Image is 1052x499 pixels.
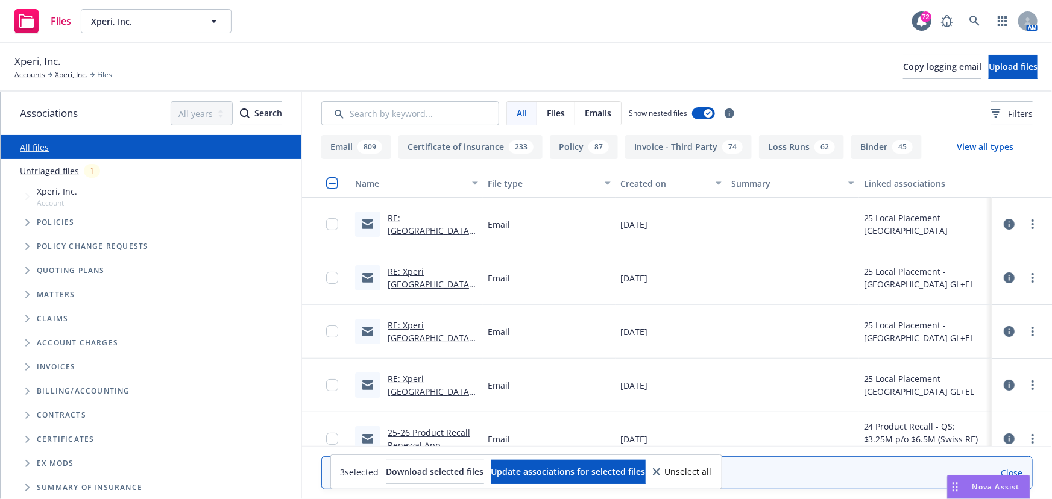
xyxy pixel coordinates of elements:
[97,69,112,80] span: Files
[864,420,987,445] div: 24 Product Recall - QS: $3.25M p/o $6.5M (Swiss RE)
[948,475,963,498] div: Drag to move
[1025,432,1040,446] a: more
[37,267,105,274] span: Quoting plans
[488,325,510,338] span: Email
[388,427,470,463] a: 25-26 Product Recall Renewal App request.msg
[388,266,474,341] a: RE: Xperi [GEOGRAPHIC_DATA] (DTS [GEOGRAPHIC_DATA]) - Local CGL Policy (Renewal on [DATE])
[620,272,647,284] span: [DATE]
[357,140,382,154] div: 809
[629,108,687,118] span: Show nested files
[240,101,282,125] button: SearchSearch
[491,466,646,477] span: Update associations for selected files
[814,140,835,154] div: 62
[864,372,987,398] div: 25 Local Placement - [GEOGRAPHIC_DATA] GL+EL
[20,165,79,177] a: Untriaged files
[620,379,647,392] span: [DATE]
[903,61,981,72] span: Copy logging email
[388,373,474,448] a: RE: Xperi [GEOGRAPHIC_DATA] (DTS [GEOGRAPHIC_DATA]) - Local CGL Policy (Renewal on [DATE])
[37,198,77,208] span: Account
[55,69,87,80] a: Xperi, Inc.
[1025,378,1040,392] a: more
[620,218,647,231] span: [DATE]
[37,243,148,250] span: Policy change requests
[326,325,338,337] input: Toggle Row Selected
[386,466,484,477] span: Download selected files
[864,445,987,458] div: 24 Product Recall - QS: $3.25M p/o $6.5M ([PERSON_NAME])
[10,4,76,38] a: Files
[388,319,474,394] a: RE: Xperi [GEOGRAPHIC_DATA] (DTS [GEOGRAPHIC_DATA]) - Local CGL Policy (Renewal on [DATE])
[585,107,611,119] span: Emails
[483,169,616,198] button: File type
[20,105,78,121] span: Associations
[892,140,913,154] div: 45
[864,319,987,344] div: 25 Local Placement - [GEOGRAPHIC_DATA] GL+EL
[488,218,510,231] span: Email
[321,101,499,125] input: Search by keyword...
[851,135,922,159] button: Binder
[653,460,712,484] button: Unselect all
[937,135,1033,159] button: View all types
[731,177,841,190] div: Summary
[864,265,987,290] div: 25 Local Placement - [GEOGRAPHIC_DATA] GL+EL
[947,475,1030,499] button: Nova Assist
[1025,217,1040,231] a: more
[991,101,1033,125] button: Filters
[509,140,534,154] div: 233
[37,460,74,467] span: Ex Mods
[326,433,338,445] input: Toggle Row Selected
[14,69,45,80] a: Accounts
[37,315,68,322] span: Claims
[388,212,475,274] a: RE: [GEOGRAPHIC_DATA]- DTS/Xperi WC/EC renewal [DATE] - official receipt
[37,291,75,298] span: Matters
[81,9,232,33] button: Xperi, Inc.
[972,482,1020,492] span: Nova Assist
[921,11,931,22] div: 72
[341,466,379,479] span: 3 selected
[37,185,77,198] span: Xperi, Inc.
[37,363,76,371] span: Invoices
[37,339,118,347] span: Account charges
[935,9,959,33] a: Report a Bug
[620,433,647,445] span: [DATE]
[350,169,483,198] button: Name
[37,484,142,491] span: Summary of insurance
[625,135,752,159] button: Invoice - Third Party
[547,107,565,119] span: Files
[620,177,708,190] div: Created on
[989,61,1038,72] span: Upload files
[722,140,743,154] div: 74
[616,169,726,198] button: Created on
[20,142,49,153] a: All files
[37,436,94,443] span: Certificates
[491,460,646,484] button: Update associations for selected files
[620,325,647,338] span: [DATE]
[51,16,71,26] span: Files
[398,135,543,159] button: Certificate of insurance
[1,183,301,379] div: Tree Example
[37,219,75,226] span: Policies
[864,177,987,190] div: Linked associations
[84,164,100,178] div: 1
[903,55,981,79] button: Copy logging email
[240,102,282,125] div: Search
[321,135,391,159] button: Email
[991,9,1015,33] a: Switch app
[386,460,484,484] button: Download selected files
[550,135,618,159] button: Policy
[665,468,712,476] span: Unselect all
[991,107,1033,120] span: Filters
[488,272,510,284] span: Email
[1025,324,1040,339] a: more
[864,212,987,237] div: 25 Local Placement - [GEOGRAPHIC_DATA]
[326,272,338,284] input: Toggle Row Selected
[1008,107,1033,120] span: Filters
[859,169,992,198] button: Linked associations
[326,177,338,189] input: Select all
[963,9,987,33] a: Search
[759,135,844,159] button: Loss Runs
[588,140,609,154] div: 87
[1025,271,1040,285] a: more
[517,107,527,119] span: All
[726,169,859,198] button: Summary
[240,108,250,118] svg: Search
